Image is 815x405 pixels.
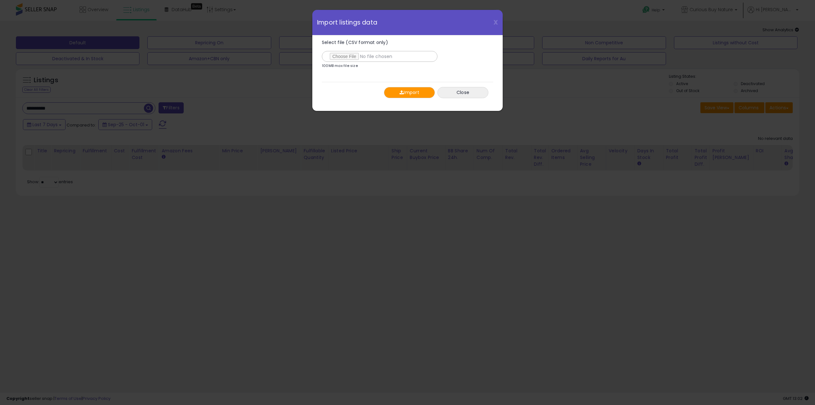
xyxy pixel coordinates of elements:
button: Import [384,87,435,98]
span: X [493,18,498,27]
span: Import listings data [317,19,377,25]
button: Close [437,87,488,98]
p: 100MB max file size [322,64,358,68]
span: Select file (CSV format only) [322,39,388,46]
